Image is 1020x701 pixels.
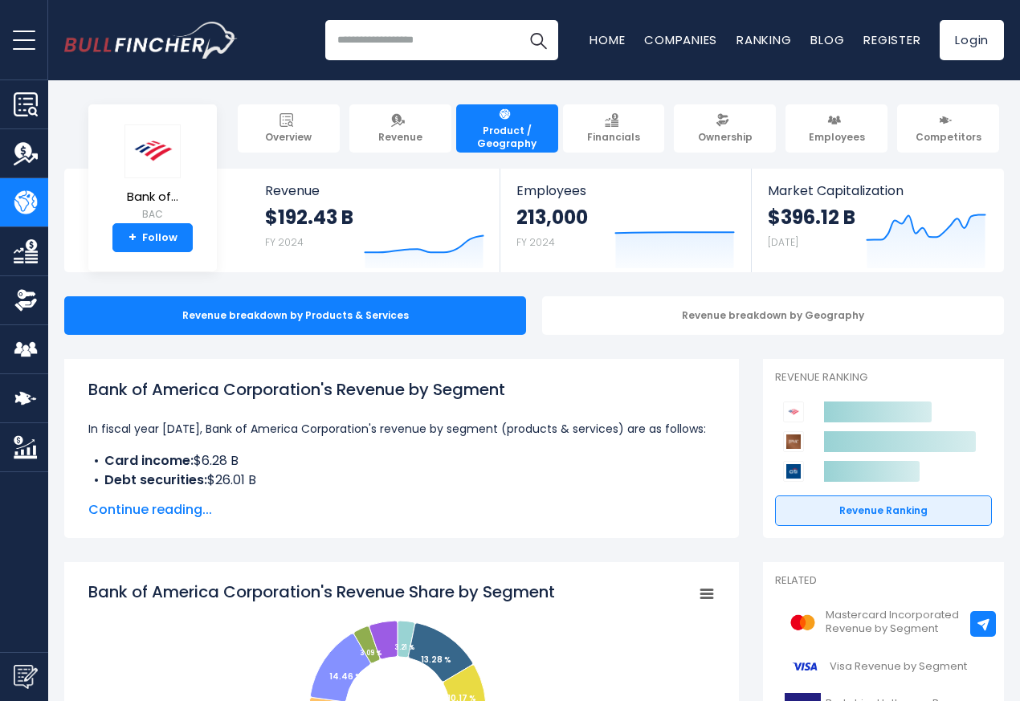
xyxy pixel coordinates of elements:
img: Citigroup competitors logo [783,461,804,482]
a: Login [940,20,1004,60]
p: In fiscal year [DATE], Bank of America Corporation's revenue by segment (products & services) are... [88,419,715,438]
b: Card income: [104,451,194,470]
a: Home [590,31,625,48]
span: Competitors [916,131,981,144]
a: Visa Revenue by Segment [775,645,992,689]
a: Overview [238,104,340,153]
p: Related [775,574,992,588]
a: Employees [785,104,887,153]
a: Companies [644,31,717,48]
li: $26.01 B [88,471,715,490]
a: Bank of... BAC [124,124,182,224]
img: Bullfincher logo [64,22,238,59]
tspan: 3.09 % [360,649,381,658]
a: Revenue $192.43 B FY 2024 [249,169,500,272]
span: Market Capitalization [768,183,986,198]
a: Blog [810,31,844,48]
a: +Follow [112,223,193,252]
strong: + [129,230,137,245]
strong: $192.43 B [265,205,353,230]
h1: Bank of America Corporation's Revenue by Segment [88,377,715,401]
a: Ranking [736,31,791,48]
button: Search [518,20,558,60]
a: Product / Geography [456,104,558,153]
a: Revenue Ranking [775,495,992,526]
small: [DATE] [768,235,798,249]
a: Market Capitalization $396.12 B [DATE] [752,169,1002,272]
div: Revenue breakdown by Products & Services [64,296,526,335]
strong: 213,000 [516,205,588,230]
div: Revenue breakdown by Geography [542,296,1004,335]
tspan: 14.46 % [329,670,362,683]
small: FY 2024 [265,235,304,249]
img: Ownership [14,288,38,312]
span: Revenue [378,131,422,144]
a: Ownership [674,104,776,153]
p: Revenue Ranking [775,371,992,385]
span: Financials [587,131,640,144]
small: FY 2024 [516,235,555,249]
tspan: 13.28 % [421,654,451,666]
small: BAC [124,207,181,222]
span: Continue reading... [88,500,715,520]
img: Bank of America Corporation competitors logo [783,401,804,422]
a: Register [863,31,920,48]
span: Bank of... [124,190,181,204]
span: Mastercard Incorporated Revenue by Segment [826,609,982,636]
tspan: Bank of America Corporation's Revenue Share by Segment [88,581,555,603]
a: Employees 213,000 FY 2024 [500,169,750,272]
img: MA logo [785,605,821,641]
a: Competitors [897,104,999,153]
img: JPMorgan Chase & Co. competitors logo [783,431,804,452]
b: Debt securities: [104,471,207,489]
span: Employees [809,131,865,144]
span: Overview [265,131,312,144]
li: $6.28 B [88,451,715,471]
span: Revenue [265,183,484,198]
a: Go to homepage [64,22,237,59]
span: Employees [516,183,734,198]
a: Mastercard Incorporated Revenue by Segment [775,601,992,645]
span: Product / Geography [463,124,551,149]
tspan: 3.21 % [394,643,414,652]
a: Revenue [349,104,451,153]
strong: $396.12 B [768,205,855,230]
img: V logo [785,649,825,685]
span: Ownership [698,131,753,144]
a: Financials [563,104,665,153]
span: Visa Revenue by Segment [830,660,967,674]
